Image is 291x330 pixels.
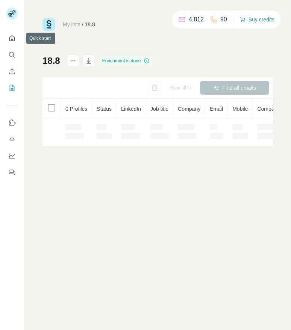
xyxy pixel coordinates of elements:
[6,166,18,179] button: Feedback
[210,106,223,112] span: Email
[6,149,18,163] button: Dashboard
[42,18,55,31] img: Surfe Logo
[100,56,152,65] div: Enrichment is done
[85,21,95,28] div: 18.8
[6,116,18,130] button: Use Surfe on LinkedIn
[150,106,168,112] span: Job title
[67,55,79,67] button: actions
[6,133,18,146] button: Use Surfe API
[220,15,227,24] p: 90
[65,106,87,112] span: 0 Profiles
[189,15,204,24] p: 4,812
[42,55,60,67] h1: 18.8
[6,65,18,78] button: Enrich CSV
[178,106,200,112] span: Company
[82,21,83,28] li: /
[63,21,80,27] a: My lists
[6,81,18,95] button: My lists
[97,106,112,112] span: Status
[6,32,18,45] button: Quick start
[121,106,141,112] span: LinkedIn
[239,14,274,25] button: Buy credits
[232,106,248,112] span: Mobile
[6,48,18,62] button: Search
